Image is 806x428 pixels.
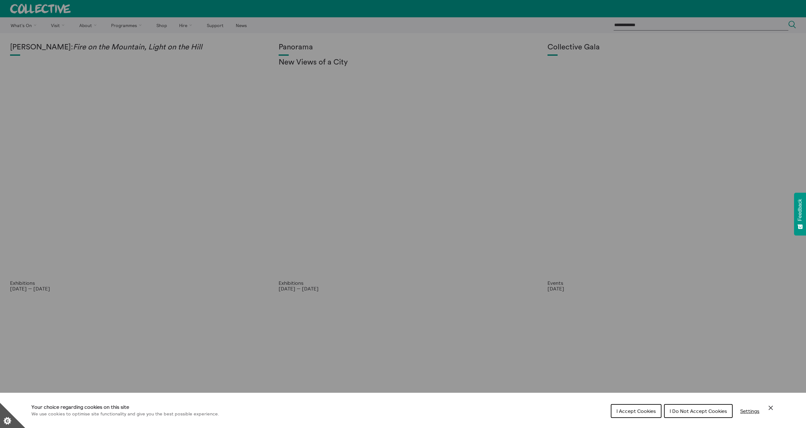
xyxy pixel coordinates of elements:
span: I Do Not Accept Cookies [670,408,727,414]
span: I Accept Cookies [616,408,656,414]
button: Close Cookie Control [767,404,775,412]
button: Settings [735,405,764,417]
h1: Your choice regarding cookies on this site [31,403,219,411]
button: Feedback - Show survey [794,193,806,235]
button: I Accept Cookies [611,404,661,418]
span: Settings [740,408,759,414]
p: We use cookies to optimise site functionality and give you the best possible experience. [31,411,219,418]
span: Feedback [797,199,803,221]
button: I Do Not Accept Cookies [664,404,733,418]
